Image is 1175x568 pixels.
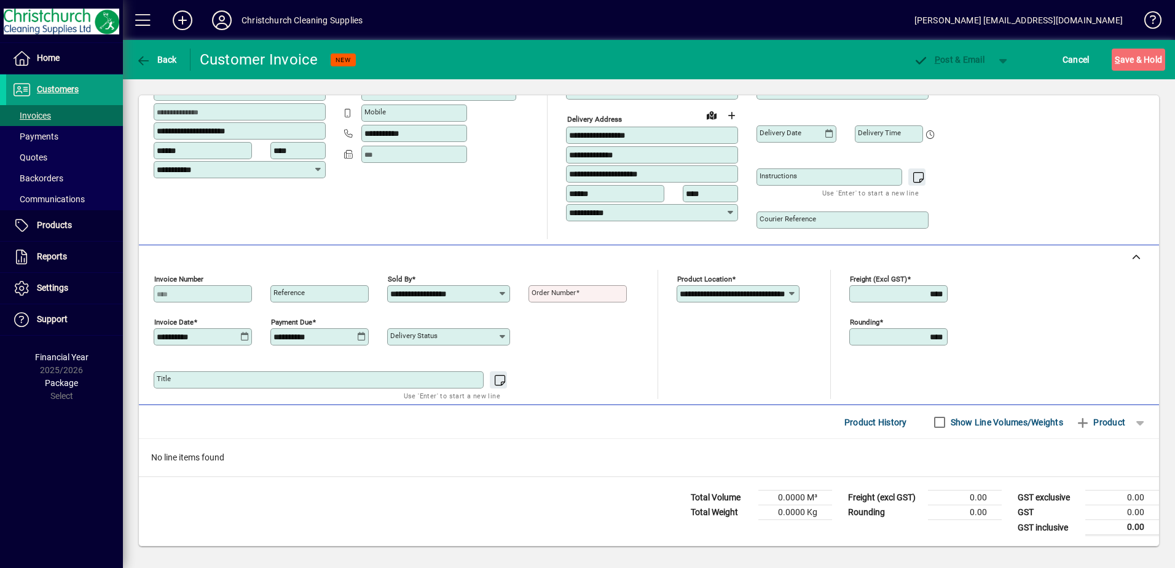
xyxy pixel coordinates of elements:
[758,491,832,505] td: 0.0000 M³
[12,132,58,141] span: Payments
[1012,520,1085,535] td: GST inclusive
[133,49,180,71] button: Back
[532,288,576,297] mat-label: Order number
[1135,2,1160,42] a: Knowledge Base
[6,147,123,168] a: Quotes
[154,275,203,283] mat-label: Invoice number
[6,210,123,241] a: Products
[6,126,123,147] a: Payments
[404,389,500,403] mat-hint: Use 'Enter' to start a new line
[907,49,991,71] button: Post & Email
[364,108,386,116] mat-label: Mobile
[677,275,732,283] mat-label: Product location
[1085,520,1159,535] td: 0.00
[760,172,797,180] mat-label: Instructions
[6,189,123,210] a: Communications
[242,10,363,30] div: Christchurch Cleaning Supplies
[6,43,123,74] a: Home
[200,50,318,69] div: Customer Invoice
[12,194,85,204] span: Communications
[45,378,78,388] span: Package
[948,416,1063,428] label: Show Line Volumes/Weights
[914,10,1123,30] div: [PERSON_NAME] [EMAIL_ADDRESS][DOMAIN_NAME]
[822,186,919,200] mat-hint: Use 'Enter' to start a new line
[271,318,312,326] mat-label: Payment due
[35,352,88,362] span: Financial Year
[858,128,901,137] mat-label: Delivery time
[1075,412,1125,432] span: Product
[1059,49,1093,71] button: Cancel
[1012,505,1085,520] td: GST
[154,318,194,326] mat-label: Invoice date
[6,168,123,189] a: Backorders
[721,106,741,125] button: Choose address
[758,505,832,520] td: 0.0000 Kg
[37,220,72,230] span: Products
[1085,491,1159,505] td: 0.00
[842,491,928,505] td: Freight (excl GST)
[928,505,1002,520] td: 0.00
[850,318,879,326] mat-label: Rounding
[388,275,412,283] mat-label: Sold by
[390,331,438,340] mat-label: Delivery status
[6,304,123,335] a: Support
[850,275,907,283] mat-label: Freight (excl GST)
[928,491,1002,505] td: 0.00
[1115,50,1162,69] span: ave & Hold
[37,53,60,63] span: Home
[37,251,67,261] span: Reports
[37,314,68,324] span: Support
[336,56,351,64] span: NEW
[839,411,912,433] button: Product History
[1063,50,1090,69] span: Cancel
[1112,49,1165,71] button: Save & Hold
[913,55,984,65] span: ost & Email
[12,173,63,183] span: Backorders
[136,55,177,65] span: Back
[163,9,202,31] button: Add
[1115,55,1120,65] span: S
[37,84,79,94] span: Customers
[935,55,940,65] span: P
[123,49,191,71] app-page-header-button: Back
[202,9,242,31] button: Profile
[12,152,47,162] span: Quotes
[685,491,758,505] td: Total Volume
[273,288,305,297] mat-label: Reference
[842,505,928,520] td: Rounding
[1085,505,1159,520] td: 0.00
[6,242,123,272] a: Reports
[685,505,758,520] td: Total Weight
[844,412,907,432] span: Product History
[1069,411,1131,433] button: Product
[760,215,816,223] mat-label: Courier Reference
[12,111,51,120] span: Invoices
[760,128,801,137] mat-label: Delivery date
[37,283,68,293] span: Settings
[157,374,171,383] mat-label: Title
[1012,491,1085,505] td: GST exclusive
[6,273,123,304] a: Settings
[139,439,1159,476] div: No line items found
[702,105,721,125] a: View on map
[6,105,123,126] a: Invoices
